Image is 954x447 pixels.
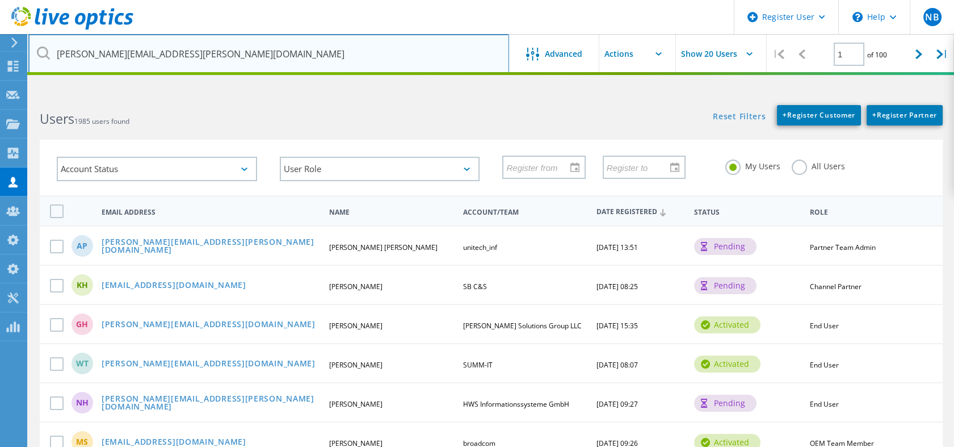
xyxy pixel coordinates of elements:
[694,356,760,373] div: activated
[713,112,766,122] a: Reset Filters
[767,34,790,74] div: |
[102,395,320,412] a: [PERSON_NAME][EMAIL_ADDRESS][PERSON_NAME][DOMAIN_NAME]
[694,395,757,412] div: pending
[463,282,487,291] span: SB C&S
[596,399,638,409] span: [DATE] 09:27
[463,243,497,252] span: unitech_inf
[777,105,861,126] a: +Register Customer
[596,360,638,370] span: [DATE] 08:07
[76,399,89,407] span: NH
[329,360,383,370] span: [PERSON_NAME]
[463,399,569,409] span: HWS Informationssysteme GmbH
[925,12,939,22] span: NB
[102,209,320,216] span: Email Address
[867,50,887,60] span: of 100
[102,281,246,291] a: [EMAIL_ADDRESS][DOMAIN_NAME]
[810,321,839,331] span: End User
[28,34,509,74] input: Search users by name, email, company, etc.
[329,243,438,252] span: [PERSON_NAME] [PERSON_NAME]
[694,238,757,255] div: pending
[76,320,88,328] span: GH
[694,316,760,333] div: activated
[102,238,320,256] a: [PERSON_NAME][EMAIL_ADDRESS][PERSON_NAME][DOMAIN_NAME]
[783,110,787,120] b: +
[77,242,87,250] span: AP
[329,321,383,331] span: [PERSON_NAME]
[76,360,89,367] span: WT
[810,360,839,370] span: End User
[57,157,257,181] div: Account Status
[792,160,845,170] label: All Users
[725,160,780,170] label: My Users
[77,281,88,289] span: KH
[694,209,800,216] span: Status
[931,34,954,74] div: |
[596,282,638,291] span: [DATE] 08:25
[596,243,638,252] span: [DATE] 13:51
[810,282,861,291] span: Channel Partner
[40,110,74,128] b: Users
[76,438,88,446] span: MS
[694,277,757,294] div: pending
[102,320,316,330] a: [PERSON_NAME][EMAIL_ADDRESS][DOMAIN_NAME]
[872,110,937,120] span: Register Partner
[867,105,943,126] a: +Register Partner
[810,209,925,216] span: Role
[463,321,582,331] span: [PERSON_NAME] Solutions Group LLC
[74,116,129,126] span: 1985 users found
[810,399,839,409] span: End User
[329,399,383,409] span: [PERSON_NAME]
[596,321,638,331] span: [DATE] 15:35
[102,360,316,369] a: [PERSON_NAME][EMAIL_ADDRESS][DOMAIN_NAME]
[11,24,133,32] a: Live Optics Dashboard
[463,209,587,216] span: Account/Team
[463,360,493,370] span: SUMM-IT
[596,208,684,216] span: Date Registered
[329,282,383,291] span: [PERSON_NAME]
[604,156,676,178] input: Register to
[503,156,576,178] input: Register from
[329,209,453,216] span: Name
[280,157,480,181] div: User Role
[872,110,877,120] b: +
[852,12,863,22] svg: \n
[545,50,582,58] span: Advanced
[783,110,855,120] span: Register Customer
[810,243,876,252] span: Partner Team Admin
